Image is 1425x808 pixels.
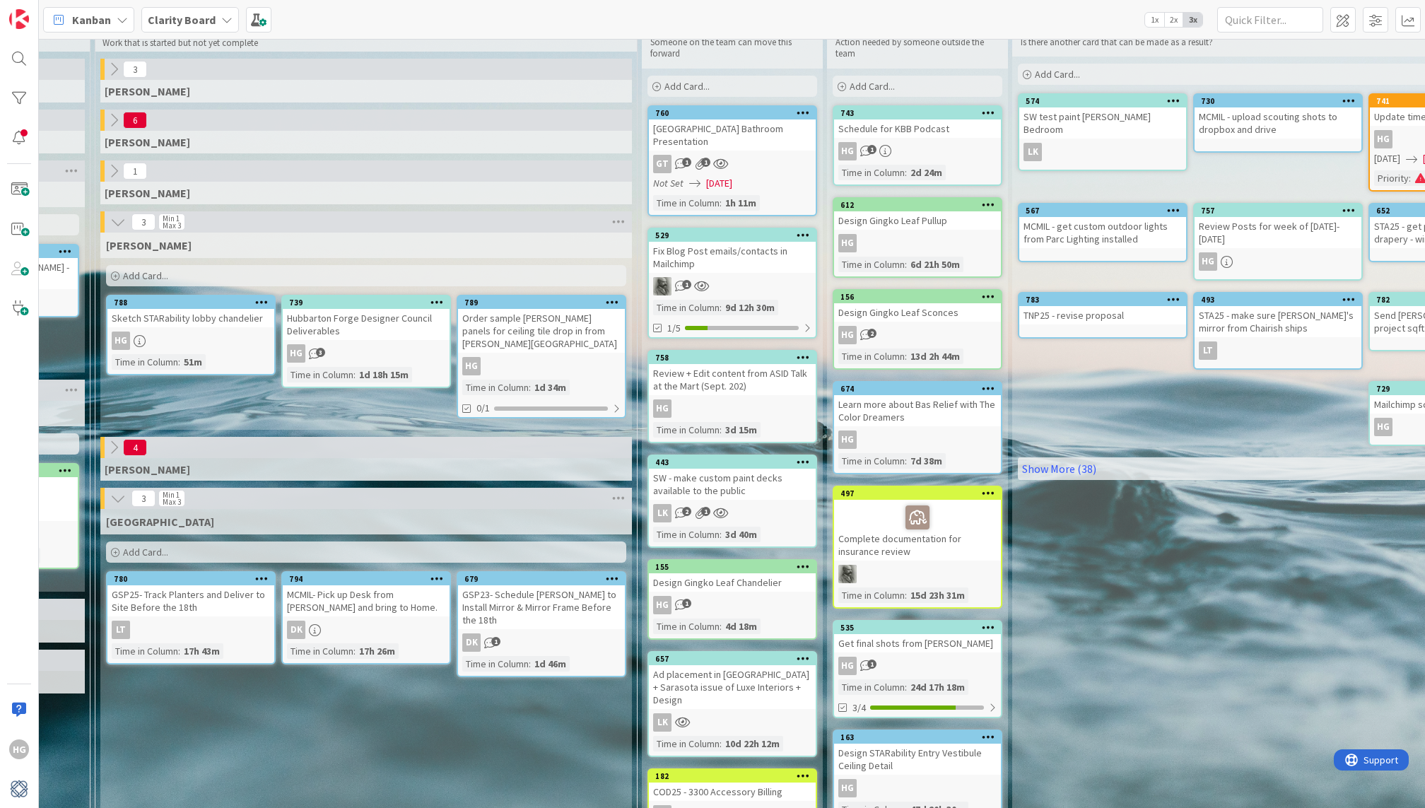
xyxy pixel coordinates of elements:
[1195,95,1361,139] div: 730MCMIL - upload scouting shots to dropbox and drive
[835,37,999,60] p: Action needed by someone outside the team
[107,573,274,585] div: 780
[838,431,857,449] div: HG
[905,453,907,469] span: :
[72,11,111,28] span: Kanban
[458,357,625,375] div: HG
[649,456,816,500] div: 443SW - make custom paint decks available to the public
[283,585,450,616] div: MCMIL- Pick up Desk from [PERSON_NAME] and bring to Home.
[1195,217,1361,248] div: Review Posts for week of [DATE]-[DATE]
[682,507,691,516] span: 2
[148,13,216,27] b: Clarity Board
[834,657,1001,675] div: HG
[283,296,450,309] div: 739
[649,573,816,592] div: Design Gingko Leaf Chandelier
[283,344,450,363] div: HG
[649,155,816,173] div: GT
[105,462,190,476] span: Philip
[1183,13,1202,27] span: 3x
[1201,96,1361,106] div: 730
[867,329,876,338] span: 2
[655,353,816,363] div: 758
[649,351,816,395] div: 758Review + Edit content from ASID Talk at the Mart (Sept. 202)
[123,61,147,78] span: 3
[1019,204,1186,217] div: 567
[316,348,325,357] span: 3
[1145,13,1164,27] span: 1x
[653,527,720,542] div: Time in Column
[649,242,816,273] div: Fix Blog Post emails/contacts in Mailchimp
[720,619,722,634] span: :
[1195,95,1361,107] div: 730
[834,500,1001,561] div: Complete documentation for insurance review
[840,200,1001,210] div: 612
[105,84,190,98] span: Gina
[838,453,905,469] div: Time in Column
[1019,293,1186,324] div: 783TNP25 - revise proposal
[287,643,353,659] div: Time in Column
[834,199,1001,230] div: 612Design Gingko Leaf Pullup
[838,779,857,797] div: HG
[655,654,816,664] div: 657
[834,211,1001,230] div: Design Gingko Leaf Pullup
[1195,306,1361,337] div: STA25 - make sure [PERSON_NAME]'s mirror from Chairish ships
[163,215,180,222] div: Min 1
[458,585,625,629] div: GSP23- Schedule [PERSON_NAME] to Install Mirror & Mirror Frame Before the 18th
[1019,95,1186,139] div: 574SW test paint [PERSON_NAME] Bedroom
[476,401,490,416] span: 0/1
[107,296,274,309] div: 788
[907,453,946,469] div: 7d 38m
[123,163,147,180] span: 1
[102,37,620,49] p: Work that is started but not yet complete
[905,679,907,695] span: :
[834,487,1001,561] div: 497Complete documentation for insurance review
[283,296,450,340] div: 739Hubbarton Forge Designer Council Deliverables
[287,621,305,639] div: DK
[649,561,816,573] div: 155
[462,633,481,652] div: DK
[531,380,570,395] div: 1d 34m
[112,354,178,370] div: Time in Column
[840,292,1001,302] div: 156
[907,679,968,695] div: 24d 17h 18m
[9,739,29,759] div: HG
[907,257,963,272] div: 6d 21h 50m
[838,679,905,695] div: Time in Column
[867,660,876,669] span: 1
[706,176,732,191] span: [DATE]
[834,395,1001,426] div: Learn more about Bas Relief with The Color Dreamers
[287,344,305,363] div: HG
[1195,252,1361,271] div: HG
[1164,13,1183,27] span: 2x
[112,332,130,350] div: HG
[834,634,1001,652] div: Get final shots from [PERSON_NAME]
[649,229,816,273] div: 529Fix Blog Post emails/contacts in Mailchimp
[655,108,816,118] div: 760
[458,296,625,309] div: 789
[655,771,816,781] div: 182
[834,199,1001,211] div: 612
[1024,143,1042,161] div: LK
[838,142,857,160] div: HG
[834,565,1001,583] div: PA
[834,291,1001,322] div: 156Design Gingko Leaf Sconces
[1019,306,1186,324] div: TNP25 - revise proposal
[834,731,1001,775] div: 163Design STARability Entry Vestibule Ceiling Detail
[458,309,625,353] div: Order sample [PERSON_NAME] panels for ceiling tile drop in from [PERSON_NAME][GEOGRAPHIC_DATA]
[905,165,907,180] span: :
[289,298,450,308] div: 739
[722,422,761,438] div: 3d 15m
[1019,107,1186,139] div: SW test paint [PERSON_NAME] Bedroom
[283,309,450,340] div: Hubbarton Forge Designer Council Deliverables
[1019,143,1186,161] div: LK
[653,277,672,295] img: PA
[834,107,1001,138] div: 743Schedule for KBB Podcast
[834,107,1001,119] div: 743
[1019,204,1186,248] div: 567MCMIL - get custom outdoor lights from Parc Lighting installed
[655,457,816,467] div: 443
[180,643,223,659] div: 17h 43m
[838,565,857,583] img: PA
[720,195,722,211] span: :
[464,298,625,308] div: 789
[131,213,156,230] span: 3
[834,382,1001,395] div: 674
